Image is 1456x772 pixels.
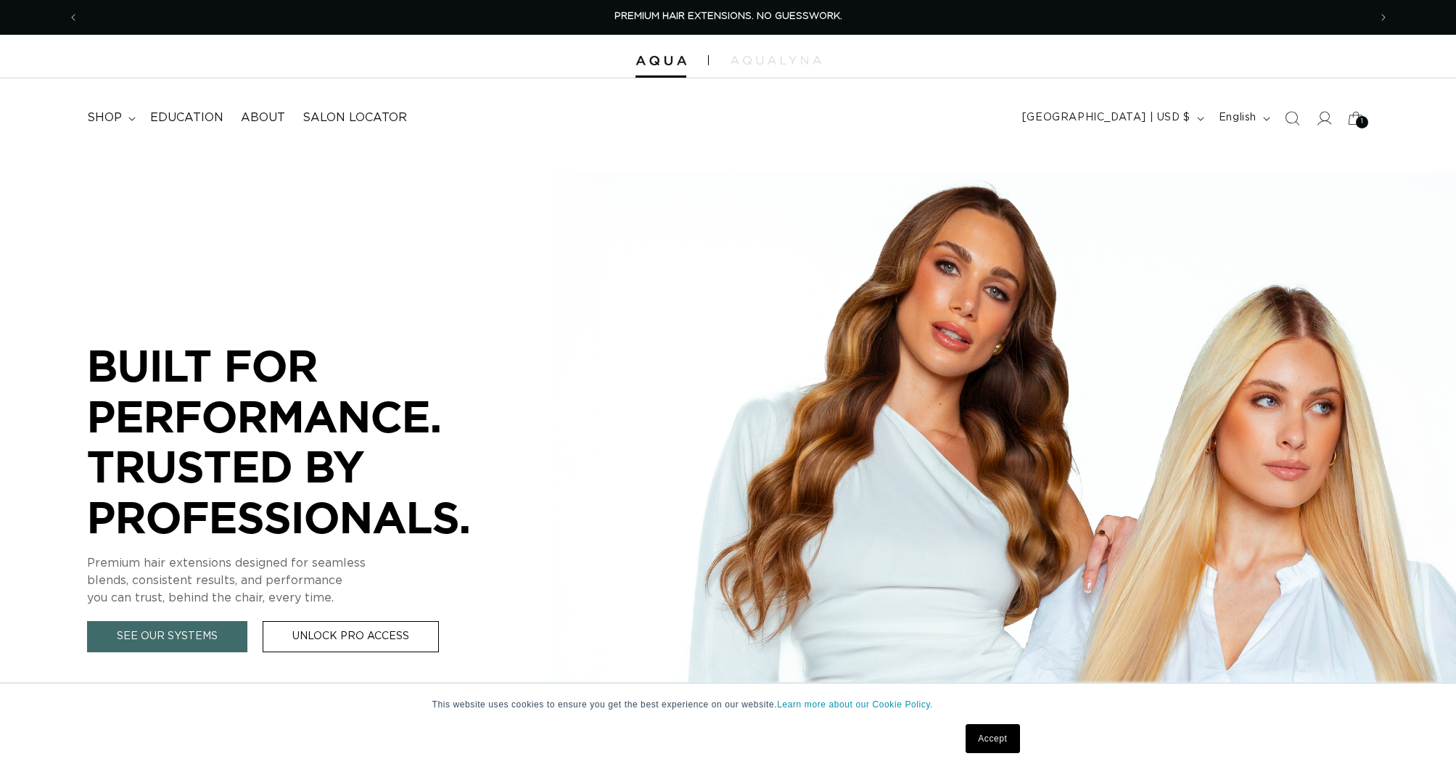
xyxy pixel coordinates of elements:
[241,110,285,126] span: About
[232,102,294,134] a: About
[1361,116,1364,128] span: 1
[777,699,933,710] a: Learn more about our Cookie Policy.
[87,110,122,126] span: shop
[294,102,416,134] a: Salon Locator
[966,724,1019,753] a: Accept
[1276,102,1308,134] summary: Search
[1013,104,1210,132] button: [GEOGRAPHIC_DATA] | USD $
[432,698,1024,711] p: This website uses cookies to ensure you get the best experience on our website.
[150,110,223,126] span: Education
[87,340,522,542] p: BUILT FOR PERFORMANCE. TRUSTED BY PROFESSIONALS.
[87,621,247,652] a: See Our Systems
[636,56,686,66] img: Aqua Hair Extensions
[303,110,407,126] span: Salon Locator
[1367,4,1399,31] button: Next announcement
[78,102,141,134] summary: shop
[1022,110,1190,126] span: [GEOGRAPHIC_DATA] | USD $
[1210,104,1276,132] button: English
[87,554,522,607] p: Premium hair extensions designed for seamless blends, consistent results, and performance you can...
[731,56,821,65] img: aqualyna.com
[614,12,842,21] span: PREMIUM HAIR EXTENSIONS. NO GUESSWORK.
[1219,110,1256,126] span: English
[57,4,89,31] button: Previous announcement
[141,102,232,134] a: Education
[263,621,439,652] a: Unlock Pro Access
